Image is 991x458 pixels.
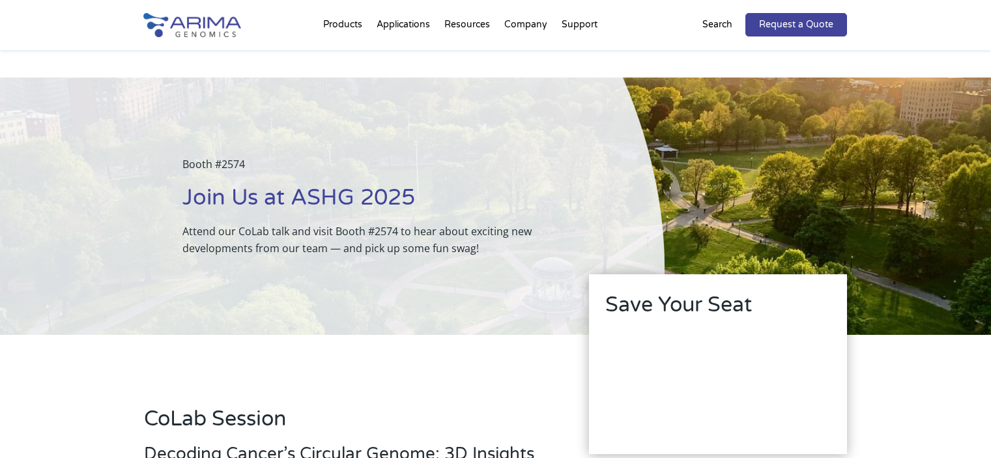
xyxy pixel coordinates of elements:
[182,183,599,223] h1: Join Us at ASHG 2025
[182,223,599,257] p: Attend our CoLab talk and visit Booth #2574 to hear about exciting new developments from our team...
[144,405,551,444] h2: CoLab Session
[702,16,732,33] p: Search
[605,291,831,330] h2: Save Your Seat
[745,13,847,36] a: Request a Quote
[182,156,599,183] p: Booth #2574
[605,340,831,438] iframe: Form 1
[143,13,241,37] img: Arima-Genomics-logo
